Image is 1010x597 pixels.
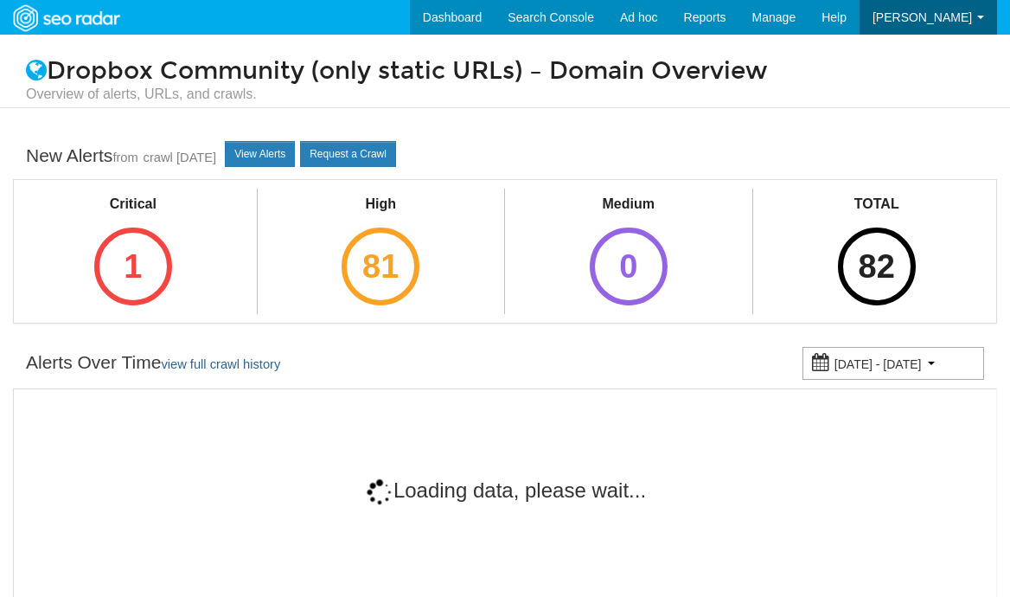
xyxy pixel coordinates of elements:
a: View Alerts [225,141,295,167]
span: Reports [684,10,726,24]
div: High [326,195,435,215]
div: Critical [79,195,188,215]
small: Overview of alerts, URLs, and crawls. [26,85,984,104]
small: [DATE] - [DATE] [834,357,922,371]
div: 81 [342,228,419,305]
div: 1 [94,228,172,305]
a: Request a Crawl [300,141,396,167]
span: Loading data, please wait... [366,478,646,502]
span: Ad hoc [620,10,658,24]
div: Medium [574,195,683,215]
div: 82 [838,228,916,305]
a: view full crawl history [161,357,280,371]
div: New Alerts [26,143,216,170]
img: SEORadar [6,3,125,34]
span: Manage [752,10,796,24]
span: Help [821,10,847,24]
div: Alerts Over Time [26,350,280,377]
span: [PERSON_NAME] [873,10,972,24]
small: from [112,151,137,164]
img: 11-4dc14fe5df68d2ae899e237faf9264d6df02605dd655368cb856cd6ce75c7573.gif [366,478,393,506]
a: crawl [DATE] [144,151,217,164]
h1: Dropbox Community (only static URLs) – Domain Overview [13,58,997,104]
div: 0 [590,228,668,305]
div: TOTAL [822,195,931,215]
